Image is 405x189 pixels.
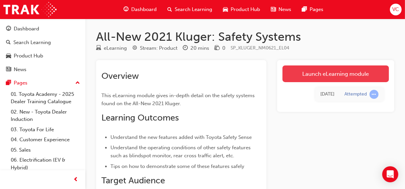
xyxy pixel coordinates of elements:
span: Learning resource code [231,45,289,51]
span: Understand the operating conditions of other safety features such as blindspot monitor, rear cros... [110,145,252,159]
a: 02. New - Toyota Dealer Induction [8,107,83,125]
span: car-icon [223,5,228,14]
span: Tips on how to demonstrate some of these features safely [110,163,244,169]
a: 01. Toyota Academy - 2025 Dealer Training Catalogue [8,89,83,107]
a: News [3,63,83,76]
button: DashboardSearch LearningProduct HubNews [3,21,83,77]
span: money-icon [215,45,220,51]
a: pages-iconPages [297,3,329,16]
a: Launch eLearning module [282,65,389,82]
div: Product Hub [14,52,43,60]
div: Duration [183,44,209,52]
span: Overview [101,71,139,81]
span: pages-icon [302,5,307,14]
a: Product Hub [3,50,83,62]
a: 03. Toyota For Life [8,125,83,135]
div: Type [96,44,127,52]
a: car-iconProduct Hub [218,3,265,16]
span: news-icon [6,67,11,73]
div: Dashboard [14,25,39,33]
div: Search Learning [13,39,51,46]
span: News [278,6,291,13]
span: car-icon [6,53,11,59]
a: Search Learning [3,36,83,49]
div: 20 mins [190,44,209,52]
span: learningRecordVerb_ATTEMPT-icon [370,90,379,99]
a: news-iconNews [265,3,297,16]
div: Price [215,44,225,52]
span: pages-icon [6,80,11,86]
button: Pages [3,77,83,89]
span: guage-icon [124,5,129,14]
span: Learning Outcomes [101,113,179,123]
div: Attempted [344,91,367,98]
span: Pages [310,6,323,13]
a: Dashboard [3,23,83,35]
span: up-icon [75,79,80,87]
span: prev-icon [74,176,79,184]
span: search-icon [167,5,172,14]
button: VC [390,4,402,15]
div: News [14,66,26,73]
div: eLearning [104,44,127,52]
span: learningResourceType_ELEARNING-icon [96,45,101,51]
span: target-icon [132,45,137,51]
span: guage-icon [6,26,11,32]
h1: All-New 2021 Kluger: Safety Systems [96,29,394,44]
a: guage-iconDashboard [118,3,162,16]
div: Open Intercom Messenger [382,166,398,182]
div: Mon Jul 15 2024 17:47:20 GMT+1000 (Australian Eastern Standard Time) [320,90,334,98]
span: Target Audience [101,175,165,186]
a: 05. Sales [8,145,83,155]
span: Understand the new features added with Toyota Safety Sense [110,134,252,140]
a: 04. Customer Experience [8,135,83,145]
span: Dashboard [131,6,157,13]
div: Stream [132,44,177,52]
div: 0 [222,44,225,52]
span: VC [392,6,399,13]
a: 06. Electrification (EV & Hybrid) [8,155,83,173]
span: clock-icon [183,45,188,51]
div: Pages [14,79,27,87]
span: search-icon [6,40,11,46]
a: search-iconSearch Learning [162,3,218,16]
img: Trak [3,2,57,17]
div: Stream: Product [140,44,177,52]
span: This eLearning module gives in-depth detail on the safety systems found on the All-New 2021 Kluger. [101,92,256,107]
span: Product Hub [231,6,260,13]
span: Search Learning [175,6,212,13]
span: news-icon [271,5,276,14]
